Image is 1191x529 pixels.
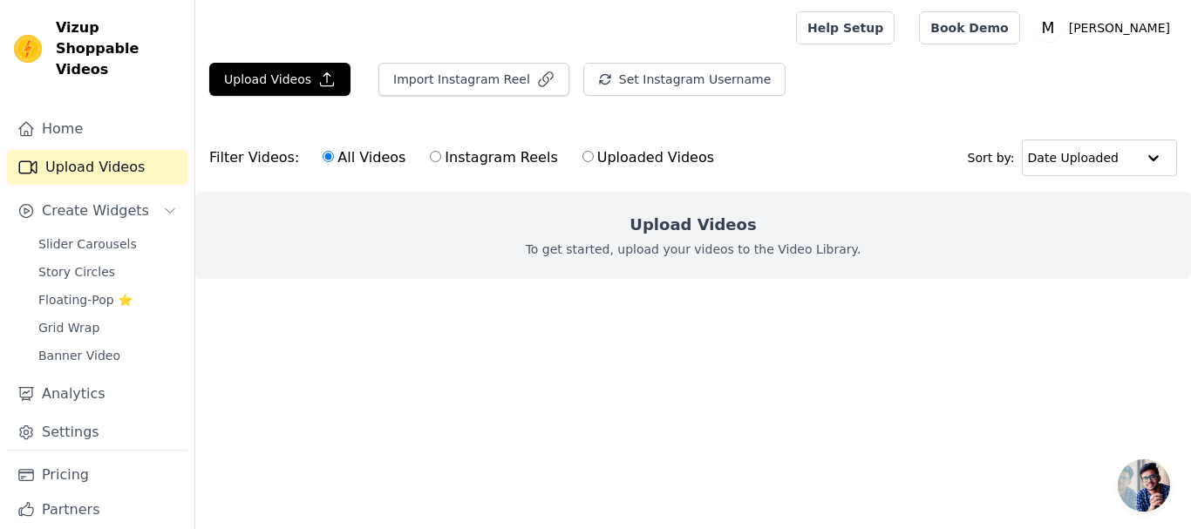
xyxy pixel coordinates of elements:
[38,347,120,364] span: Banner Video
[919,11,1019,44] a: Book Demo
[1118,459,1170,512] a: Open chat
[796,11,895,44] a: Help Setup
[322,146,406,169] label: All Videos
[1034,12,1177,44] button: M [PERSON_NAME]
[430,151,441,162] input: Instagram Reels
[28,288,187,312] a: Floating-Pop ⭐
[7,193,187,228] button: Create Widgets
[429,146,558,169] label: Instagram Reels
[28,260,187,284] a: Story Circles
[38,263,115,281] span: Story Circles
[28,232,187,256] a: Slider Carousels
[583,63,786,96] button: Set Instagram Username
[28,315,187,340] a: Grid Wrap
[7,376,187,411] a: Analytics
[56,17,180,80] span: Vizup Shoppable Videos
[1041,19,1054,37] text: M
[7,458,187,492] a: Pricing
[42,200,149,221] span: Create Widgets
[582,146,715,169] label: Uploaded Videos
[968,139,1178,176] div: Sort by:
[378,63,569,96] button: Import Instagram Reel
[323,151,334,162] input: All Videos
[7,112,187,146] a: Home
[1062,12,1177,44] p: [PERSON_NAME]
[526,241,861,258] p: To get started, upload your videos to the Video Library.
[38,291,133,309] span: Floating-Pop ⭐
[209,63,350,96] button: Upload Videos
[582,151,594,162] input: Uploaded Videos
[7,415,187,450] a: Settings
[7,150,187,185] a: Upload Videos
[7,492,187,527] a: Partners
[38,319,99,336] span: Grid Wrap
[28,343,187,368] a: Banner Video
[630,213,756,237] h2: Upload Videos
[209,138,724,178] div: Filter Videos:
[38,235,137,253] span: Slider Carousels
[14,35,42,63] img: Vizup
